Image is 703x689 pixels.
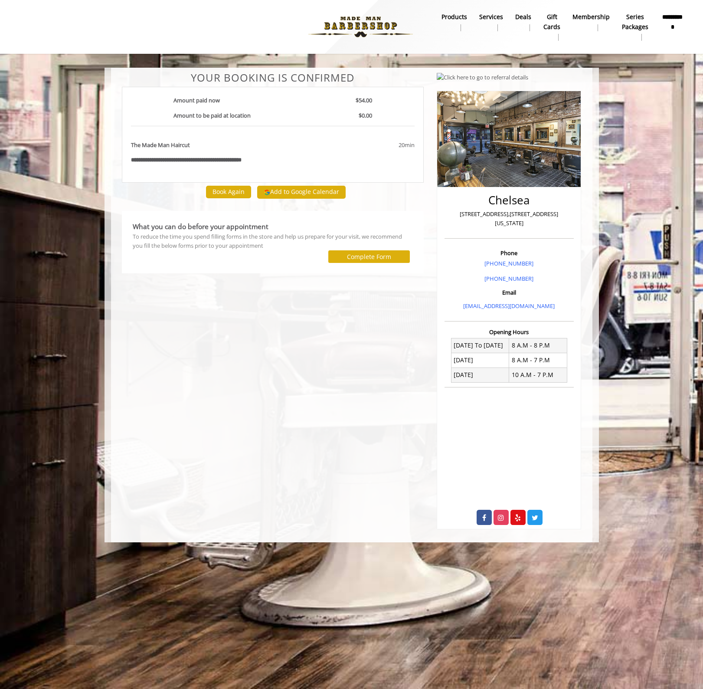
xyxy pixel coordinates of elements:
b: Deals [515,12,531,22]
img: Made Man Barbershop logo [301,3,420,51]
a: Gift cardsgift cards [537,11,566,43]
b: Services [479,12,503,22]
b: gift cards [543,12,560,32]
div: To reduce the time you spend filling forms in the store and help us prepare for your visit, we re... [133,232,413,250]
center: Your Booking is confirmed [122,72,424,83]
a: Series packagesSeries packages [616,11,654,43]
button: Book Again [206,186,251,198]
b: Amount paid now [173,96,220,104]
h3: Email [447,289,572,295]
button: Complete Form [328,250,410,263]
h3: Phone [447,250,572,256]
h2: Chelsea [447,194,572,207]
td: [DATE] [451,353,509,368]
a: Productsproducts [435,11,473,33]
h3: Opening Hours [445,329,574,335]
a: [EMAIL_ADDRESS][DOMAIN_NAME] [463,302,555,310]
b: Series packages [622,12,648,32]
b: $54.00 [356,96,372,104]
b: products [441,12,467,22]
td: 8 A.M - 7 P.M [509,353,567,368]
a: [PHONE_NUMBER] [484,275,533,282]
td: [DATE] To [DATE] [451,338,509,353]
a: [PHONE_NUMBER] [484,259,533,267]
a: MembershipMembership [566,11,616,33]
td: 8 A.M - 8 P.M [509,338,567,353]
b: Amount to be paid at location [173,112,251,119]
div: 20min [329,141,415,150]
b: What you can do before your appointment [133,222,268,231]
td: 10 A.M - 7 P.M [509,368,567,383]
a: DealsDeals [509,11,537,33]
button: Add to Google Calendar [257,186,346,199]
img: Click here to go to referral details [437,73,528,82]
b: Membership [572,12,610,22]
td: [DATE] [451,368,509,383]
b: The Made Man Haircut [131,141,190,150]
a: ServicesServices [473,11,509,33]
label: Complete Form [347,253,391,260]
b: $0.00 [359,112,372,119]
p: [STREET_ADDRESS],[STREET_ADDRESS][US_STATE] [447,210,572,228]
